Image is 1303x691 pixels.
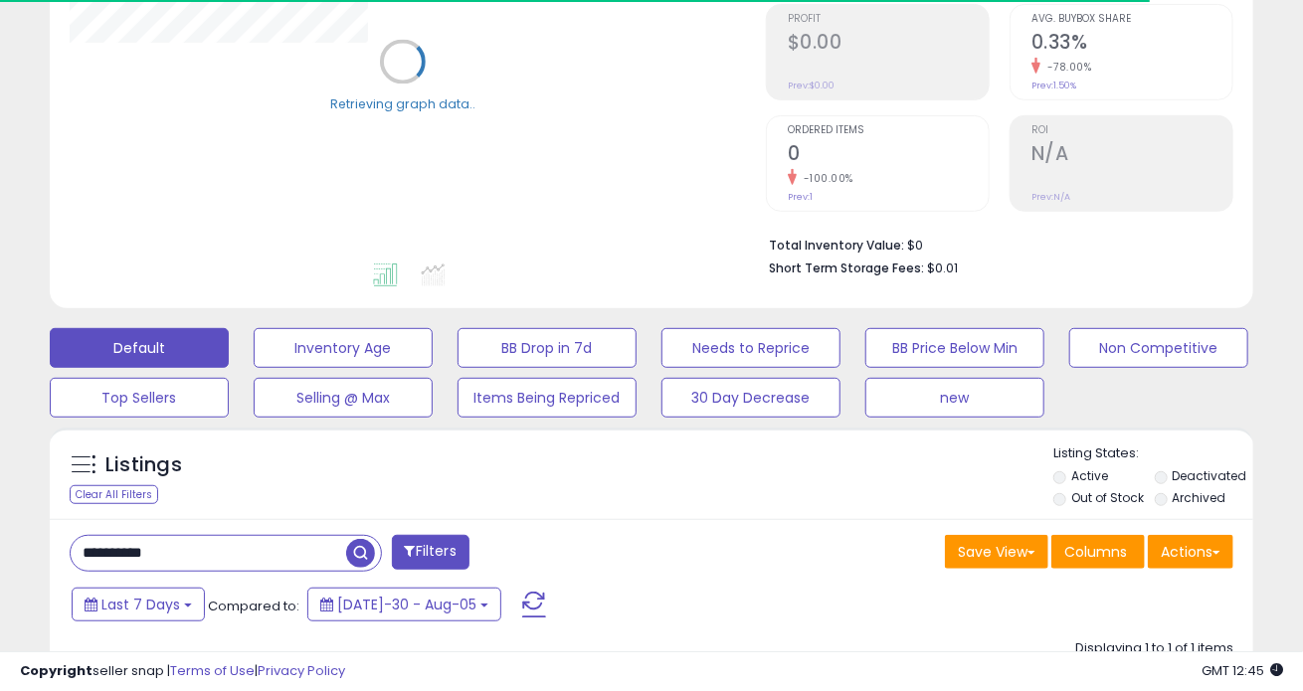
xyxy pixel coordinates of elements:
[1031,14,1232,25] span: Avg. Buybox Share
[105,451,182,479] h5: Listings
[392,535,469,570] button: Filters
[20,662,345,681] div: seller snap | |
[769,237,904,254] b: Total Inventory Value:
[1040,60,1092,75] small: -78.00%
[20,661,93,680] strong: Copyright
[788,142,989,169] h2: 0
[1031,142,1232,169] h2: N/A
[1031,80,1076,91] small: Prev: 1.50%
[1202,661,1283,680] span: 2025-08-13 12:45 GMT
[1031,31,1232,58] h2: 0.33%
[769,232,1218,256] li: $0
[1075,639,1233,658] div: Displaying 1 to 1 of 1 items
[865,378,1044,418] button: new
[788,14,989,25] span: Profit
[788,80,835,91] small: Prev: $0.00
[70,485,158,504] div: Clear All Filters
[788,31,989,58] h2: $0.00
[1071,467,1108,484] label: Active
[1064,542,1127,562] span: Columns
[661,378,840,418] button: 30 Day Decrease
[254,328,433,368] button: Inventory Age
[170,661,255,680] a: Terms of Use
[258,661,345,680] a: Privacy Policy
[337,595,476,614] span: [DATE]-30 - Aug-05
[72,588,205,621] button: Last 7 Days
[769,259,924,276] b: Short Term Storage Fees:
[1053,444,1253,463] p: Listing States:
[661,328,840,368] button: Needs to Reprice
[50,378,229,418] button: Top Sellers
[458,378,637,418] button: Items Being Repriced
[1148,535,1233,569] button: Actions
[1172,467,1246,484] label: Deactivated
[1031,125,1232,136] span: ROI
[788,125,989,136] span: Ordered Items
[330,95,475,113] div: Retrieving graph data..
[1071,489,1144,506] label: Out of Stock
[50,328,229,368] button: Default
[458,328,637,368] button: BB Drop in 7d
[945,535,1048,569] button: Save View
[788,191,813,203] small: Prev: 1
[254,378,433,418] button: Selling @ Max
[1031,191,1070,203] small: Prev: N/A
[797,171,853,186] small: -100.00%
[307,588,501,621] button: [DATE]-30 - Aug-05
[208,597,299,615] span: Compared to:
[1172,489,1225,506] label: Archived
[1069,328,1248,368] button: Non Competitive
[1051,535,1145,569] button: Columns
[865,328,1044,368] button: BB Price Below Min
[927,259,958,277] span: $0.01
[101,595,180,614] span: Last 7 Days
